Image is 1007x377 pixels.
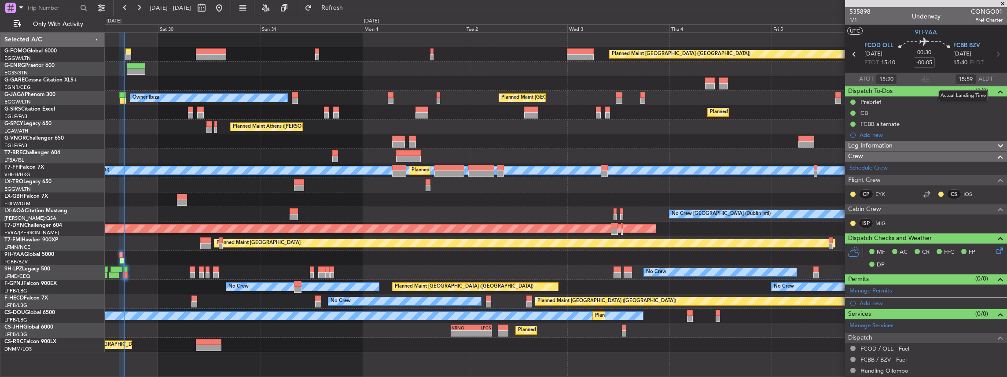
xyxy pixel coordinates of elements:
[4,215,56,222] a: [PERSON_NAME]/QSA
[4,194,24,199] span: LX-GBH
[4,281,23,286] span: F-GPNJ
[860,367,908,374] a: Handling Ollombo
[877,248,885,257] span: MF
[875,219,895,227] a: MIG
[363,24,465,32] div: Mon 1
[939,90,988,101] div: Actual Landing Time
[881,59,895,67] span: 15:10
[301,1,353,15] button: Refresh
[4,208,67,214] a: LX-AOACitation Mustang
[4,99,31,105] a: EGGW/LTN
[4,200,30,207] a: EDLW/DTM
[4,107,55,112] a: G-SIRSCitation Excel
[4,339,56,344] a: CS-RRCFalcon 900LX
[669,24,772,32] div: Thu 4
[4,310,55,315] a: CS-DOUGlobal 6500
[860,98,881,106] div: Prebrief
[58,338,197,351] div: Planned Maint [GEOGRAPHIC_DATA] ([GEOGRAPHIC_DATA])
[848,333,872,343] span: Dispatch
[672,207,771,221] div: No Crew [GEOGRAPHIC_DATA] (Dublin Intl)
[849,287,892,296] a: Manage Permits
[4,179,51,185] a: LX-TROLegacy 650
[4,48,57,54] a: G-FOMOGlobal 6000
[4,317,27,323] a: LFPB/LBG
[4,63,25,68] span: G-ENRG
[860,356,907,363] a: FCBB / BZV - Fuel
[4,325,53,330] a: CS-JHHGlobal 6000
[849,7,871,16] span: 535898
[848,86,893,96] span: Dispatch To-Dos
[970,59,984,67] span: ELDT
[471,325,491,330] div: LPCS
[772,24,874,32] div: Fri 5
[612,48,750,61] div: Planned Maint [GEOGRAPHIC_DATA] ([GEOGRAPHIC_DATA])
[4,48,27,54] span: G-FOMO
[917,48,931,57] span: 00:30
[4,296,48,301] a: F-HECDFalcon 7X
[4,252,54,257] a: 9H-YAAGlobal 5000
[4,208,25,214] span: LX-AOA
[107,18,121,25] div: [DATE]
[969,248,975,257] span: FP
[4,63,55,68] a: G-ENRGPraetor 600
[27,1,77,15] input: Trip Number
[10,17,96,31] button: Only With Activity
[132,91,159,104] div: Owner Ibiza
[4,142,27,149] a: EGLF/FAB
[877,261,885,270] span: DP
[646,266,666,279] div: No Crew
[947,189,961,199] div: CS
[849,16,871,24] span: 1/1
[848,152,863,162] span: Crew
[567,24,669,32] div: Wed 3
[971,7,1003,16] span: CONGO01
[4,171,30,178] a: VHHH/HKG
[4,107,21,112] span: G-SIRS
[228,280,249,293] div: No Crew
[4,244,30,251] a: LFMN/NCE
[978,75,993,84] span: ALDT
[4,273,30,280] a: LFMD/CEQ
[848,141,893,151] span: Leg Information
[260,24,362,32] div: Sun 31
[4,84,31,91] a: EGNR/CEG
[4,259,28,265] a: FCBB/BZV
[900,248,908,257] span: AC
[864,59,879,67] span: ETOT
[4,179,23,185] span: LX-TRO
[875,190,895,198] a: EYK
[975,274,988,283] span: (0/0)
[537,295,676,308] div: Planned Maint [GEOGRAPHIC_DATA] ([GEOGRAPHIC_DATA])
[4,266,50,272] a: 9H-LPZLegacy 500
[233,120,334,133] div: Planned Maint Athens ([PERSON_NAME] Intl)
[860,120,900,128] div: FCBB alternate
[975,309,988,318] span: (0/0)
[971,16,1003,24] span: Pref Charter
[864,50,882,59] span: [DATE]
[4,223,24,228] span: T7-DYN
[364,18,379,25] div: [DATE]
[4,223,62,228] a: T7-DYNChallenger 604
[860,131,1003,139] div: Add new
[847,27,863,35] button: UTC
[860,109,868,117] div: CB
[4,121,51,126] a: G-SPCYLegacy 650
[331,295,351,308] div: No Crew
[848,204,881,214] span: Cabin Crew
[955,74,976,85] input: --:--
[859,218,873,228] div: ISP
[4,281,57,286] a: F-GPNJFalcon 900EX
[922,248,930,257] span: CR
[4,310,25,315] span: CS-DOU
[848,175,881,185] span: Flight Crew
[595,309,734,322] div: Planned Maint [GEOGRAPHIC_DATA] ([GEOGRAPHIC_DATA])
[501,91,640,104] div: Planned Maint [GEOGRAPHIC_DATA] ([GEOGRAPHIC_DATA])
[4,346,32,352] a: DNMM/LOS
[23,21,93,27] span: Only With Activity
[848,233,932,244] span: Dispatch Checks and Weather
[4,325,23,330] span: CS-JHH
[848,274,869,285] span: Permits
[465,24,567,32] div: Tue 2
[452,331,471,336] div: -
[4,113,27,120] a: EGLF/FAB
